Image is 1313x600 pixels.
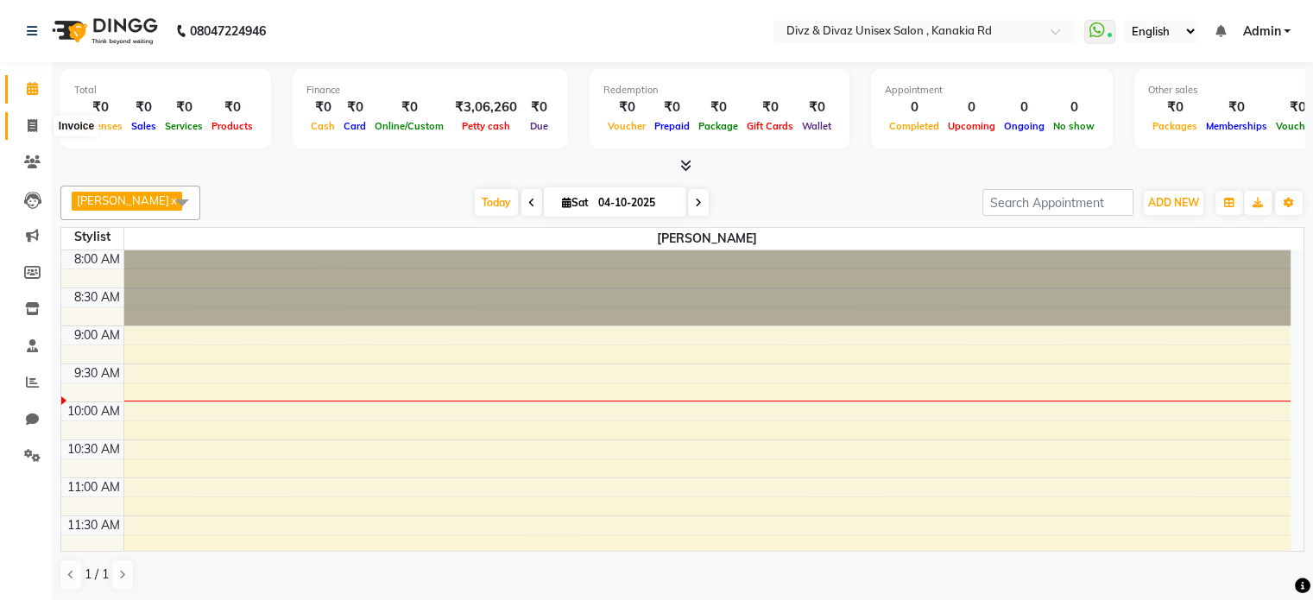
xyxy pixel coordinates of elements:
div: 10:00 AM [64,402,123,420]
button: ADD NEW [1144,191,1203,215]
span: Sat [558,196,593,209]
span: Ongoing [1000,120,1049,132]
div: Redemption [603,83,836,98]
div: ₹0 [524,98,554,117]
input: 2025-10-04 [593,190,679,216]
div: ₹0 [1148,98,1202,117]
span: Package [694,120,742,132]
div: ₹0 [370,98,448,117]
div: ₹0 [798,98,836,117]
div: ₹0 [694,98,742,117]
span: Packages [1148,120,1202,132]
span: Completed [885,120,944,132]
b: 08047224946 [190,7,266,55]
input: Search Appointment [982,189,1133,216]
div: ₹0 [306,98,339,117]
span: Admin [1242,22,1280,41]
span: Sales [127,120,161,132]
span: Online/Custom [370,120,448,132]
div: 9:30 AM [71,364,123,382]
span: Upcoming [944,120,1000,132]
span: Gift Cards [742,120,798,132]
span: Prepaid [650,120,694,132]
div: 8:00 AM [71,250,123,268]
span: Petty cash [458,120,514,132]
div: ₹0 [1202,98,1272,117]
span: Cash [306,120,339,132]
div: 8:30 AM [71,288,123,306]
div: 10:30 AM [64,440,123,458]
span: Wallet [798,120,836,132]
div: ₹0 [650,98,694,117]
span: Services [161,120,207,132]
div: ₹3,06,260 [448,98,524,117]
span: No show [1049,120,1099,132]
div: ₹0 [742,98,798,117]
span: Today [475,189,518,216]
span: Due [526,120,552,132]
div: Stylist [61,228,123,246]
span: Products [207,120,257,132]
div: Invoice [54,116,98,136]
div: Total [74,83,257,98]
span: [PERSON_NAME] [77,193,169,207]
div: 0 [1049,98,1099,117]
div: 0 [885,98,944,117]
span: Card [339,120,370,132]
div: 9:00 AM [71,326,123,344]
span: 1 / 1 [85,565,109,584]
img: logo [44,7,162,55]
span: [PERSON_NAME] [124,228,1291,249]
div: 0 [944,98,1000,117]
div: 11:30 AM [64,516,123,534]
div: ₹0 [603,98,650,117]
div: ₹0 [207,98,257,117]
div: ₹0 [161,98,207,117]
div: Appointment [885,83,1099,98]
div: 11:00 AM [64,478,123,496]
span: Memberships [1202,120,1272,132]
span: Voucher [603,120,650,132]
div: ₹0 [339,98,370,117]
div: 0 [1000,98,1049,117]
div: ₹0 [74,98,127,117]
div: Finance [306,83,554,98]
div: ₹0 [127,98,161,117]
span: ADD NEW [1148,196,1199,209]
